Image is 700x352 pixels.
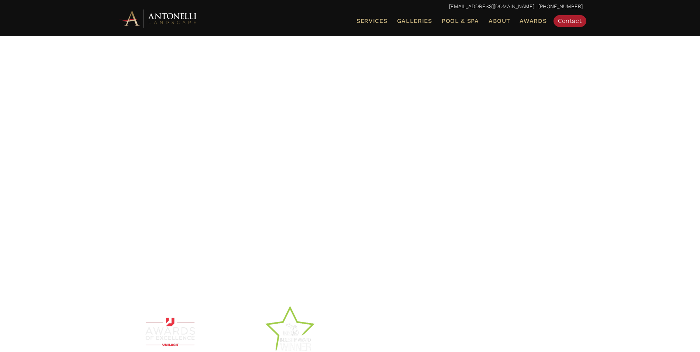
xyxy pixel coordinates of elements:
[354,16,390,26] a: Services
[118,2,583,11] p: | [PHONE_NUMBER]
[517,16,549,26] a: Awards
[489,18,510,24] span: About
[397,17,432,24] span: Galleries
[356,18,387,24] span: Services
[394,16,435,26] a: Galleries
[558,17,582,24] span: Contact
[486,16,513,26] a: About
[554,15,586,27] a: Contact
[439,16,482,26] a: Pool & Spa
[442,17,479,24] span: Pool & Spa
[118,8,199,28] img: Antonelli Horizontal Logo
[520,17,546,24] span: Awards
[449,3,534,9] a: [EMAIL_ADDRESS][DOMAIN_NAME]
